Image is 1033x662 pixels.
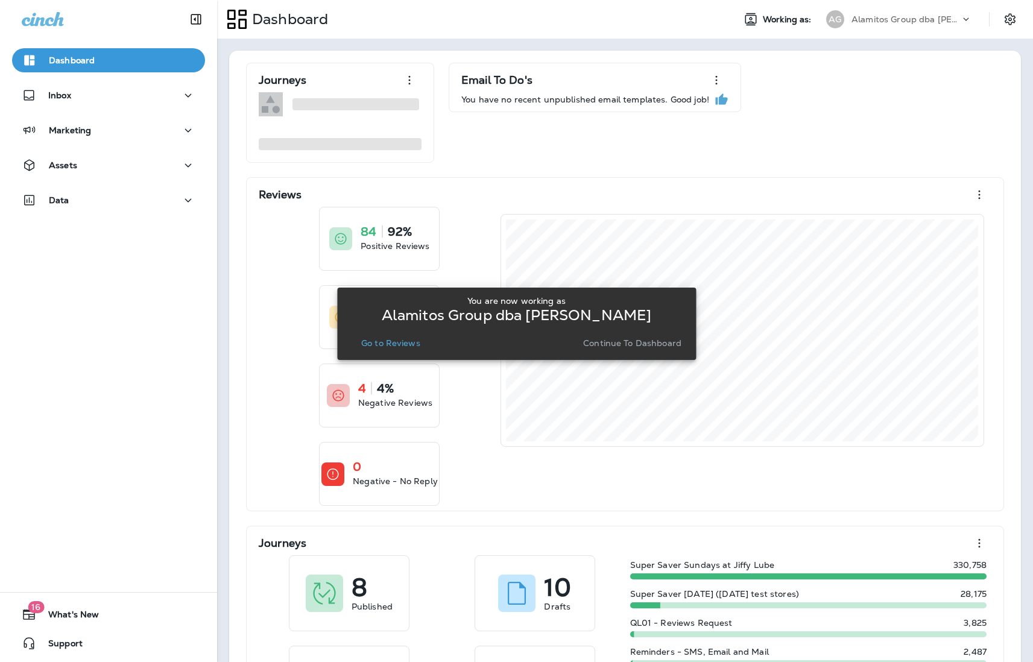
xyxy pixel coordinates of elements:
[382,311,651,320] p: Alamitos Group dba [PERSON_NAME]
[259,189,302,201] p: Reviews
[356,335,425,351] button: Go to Reviews
[361,338,420,348] p: Go to Reviews
[49,195,69,205] p: Data
[12,83,205,107] button: Inbox
[49,55,95,65] p: Dashboard
[630,589,799,599] p: Super Saver [DATE] ([DATE] test stores)
[964,618,987,628] p: 3,825
[953,560,987,570] p: 330,758
[763,14,814,25] span: Working as:
[826,10,844,28] div: AG
[36,610,99,624] span: What's New
[28,601,44,613] span: 16
[12,118,205,142] button: Marketing
[48,90,71,100] p: Inbox
[247,10,328,28] p: Dashboard
[467,296,566,306] p: You are now working as
[630,647,769,657] p: Reminders - SMS, Email and Mail
[583,338,681,348] p: Continue to Dashboard
[999,8,1021,30] button: Settings
[12,188,205,212] button: Data
[964,647,987,657] p: 2,487
[12,153,205,177] button: Assets
[961,589,987,599] p: 28,175
[578,335,686,351] button: Continue to Dashboard
[630,560,775,570] p: Super Saver Sundays at Jiffy Lube
[259,74,306,86] p: Journeys
[12,631,205,655] button: Support
[36,638,83,653] span: Support
[179,7,213,31] button: Collapse Sidebar
[49,125,91,135] p: Marketing
[49,160,77,170] p: Assets
[12,48,205,72] button: Dashboard
[12,602,205,626] button: 16What's New
[259,537,306,549] p: Journeys
[851,14,960,24] p: Alamitos Group dba [PERSON_NAME]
